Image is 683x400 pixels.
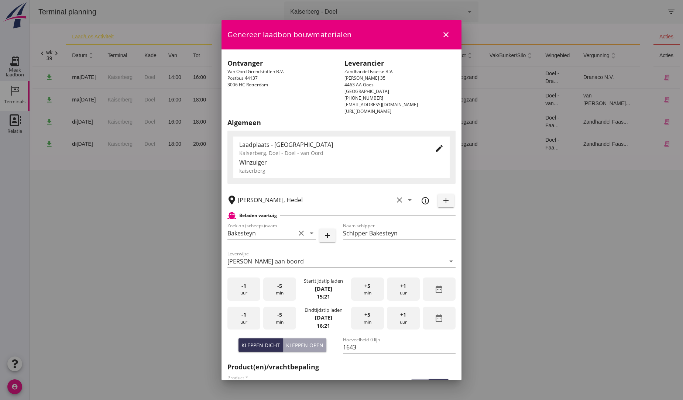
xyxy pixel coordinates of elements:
span: datum [42,52,65,58]
i: clear [297,229,306,238]
div: min [351,277,384,301]
i: close [442,30,450,39]
i: add [442,196,450,205]
div: Deurne [281,73,316,81]
span: -5 [277,282,282,290]
span: vak/bunker/silo [460,52,504,58]
div: uur [227,307,260,330]
i: unfold_more [234,52,242,59]
span: 20:00 [164,141,176,147]
td: Kaiserberg [72,89,109,111]
i: unfold_more [496,52,504,59]
td: Dranaco N.V. [548,66,611,89]
span: +5 [364,282,370,290]
h2: Algemeen [227,118,456,128]
i: receipt_long [634,74,641,81]
span: scheepsnaam [202,52,243,58]
td: Ophoogzand [412,111,454,133]
i: date_range [435,314,443,323]
th: bestemming [275,44,322,66]
td: Ophoogzand [412,66,454,89]
i: clear [395,196,404,204]
th: acties [624,44,651,66]
i: directions_boat [311,119,316,124]
div: Terminal planning [3,7,73,17]
td: Doel [109,89,133,111]
div: min [351,307,384,330]
td: Zandhandel Faas... [548,111,611,133]
div: Honte [202,140,243,148]
span: 16:00 [164,74,176,80]
div: Roosendaal [281,118,316,126]
div: Kaiserberg - Doel [261,7,308,16]
span: 14:00 [139,74,152,80]
td: Doel - van... [510,89,548,111]
h2: Product(en)/vrachtbepaling [227,362,456,372]
span: +5 [364,311,370,319]
div: Laadplaats - [GEOGRAPHIC_DATA] [239,140,423,149]
strong: di [42,119,47,125]
td: Ophoogzand [412,133,454,155]
th: cumulatief [376,44,413,66]
td: Doel [109,66,133,89]
th: schip [196,30,322,44]
strong: [DATE] [315,314,332,321]
strong: ma [42,97,50,103]
span: -5 [277,311,282,319]
td: 1197 [336,66,376,89]
div: Kleppen open [286,341,323,349]
button: kuub [429,379,449,393]
span: 18:00 [164,119,176,125]
i: receipt_long [634,118,641,125]
i: chevron_right [23,49,31,57]
strong: ma [42,74,50,80]
td: new [248,133,275,155]
div: Amistade [202,73,243,81]
i: arrow_drop_down [405,196,414,204]
i: arrow_drop_down [436,7,445,16]
div: 39 [17,55,23,61]
div: Kaiserberg, Doel - Doel - van Oord [239,149,423,157]
i: receipt_long [634,141,641,147]
td: new [248,66,275,89]
i: receipt_long [634,96,641,103]
i: unfold_more [436,52,444,59]
span: product [418,52,444,58]
input: Hoeveelheid [325,379,408,391]
td: Doel - Faa... [510,111,548,133]
i: unfold_more [58,52,65,59]
th: hoeveelheid [336,44,376,66]
td: Kaiserberg [72,133,109,155]
i: filter_list [637,7,646,16]
div: uur [387,277,420,301]
i: download [16,118,24,126]
div: Two Rivers [202,118,243,126]
td: Ophoogzand [412,89,454,111]
th: kade [109,44,133,66]
div: Starttijdstip laden [304,277,343,285]
i: download [16,140,24,148]
input: Naam schipper [343,227,456,239]
div: wk [17,49,23,55]
div: uur [387,307,420,330]
button: Kleppen dicht [238,338,283,352]
i: edit [435,144,444,153]
span: 16:00 [139,119,152,125]
i: download [16,73,24,81]
div: Kleppen dicht [241,341,280,349]
i: download [16,96,24,104]
td: new [248,89,275,111]
span: +1 [400,282,406,290]
div: min [263,277,296,301]
i: info_outline [421,196,430,205]
small: m3 [350,120,356,124]
i: date_range [435,285,443,294]
h2: Leverancier [344,58,456,68]
div: Van Oord Grondstoffen B.V. Postbus 44137 3006 HC Rotterdam [224,55,341,118]
td: Zandhandel Faas... [548,133,611,155]
i: arrow_drop_down [307,229,316,238]
strong: 16:21 [317,322,330,329]
h2: Ontvanger [227,58,339,68]
th: wingebied [510,44,548,66]
div: Zandhandel Faasse B.V. [PERSON_NAME] 35 4463 AA Goes [GEOGRAPHIC_DATA] [PHONE_NUMBER] [EMAIL_ADDR... [341,55,459,118]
